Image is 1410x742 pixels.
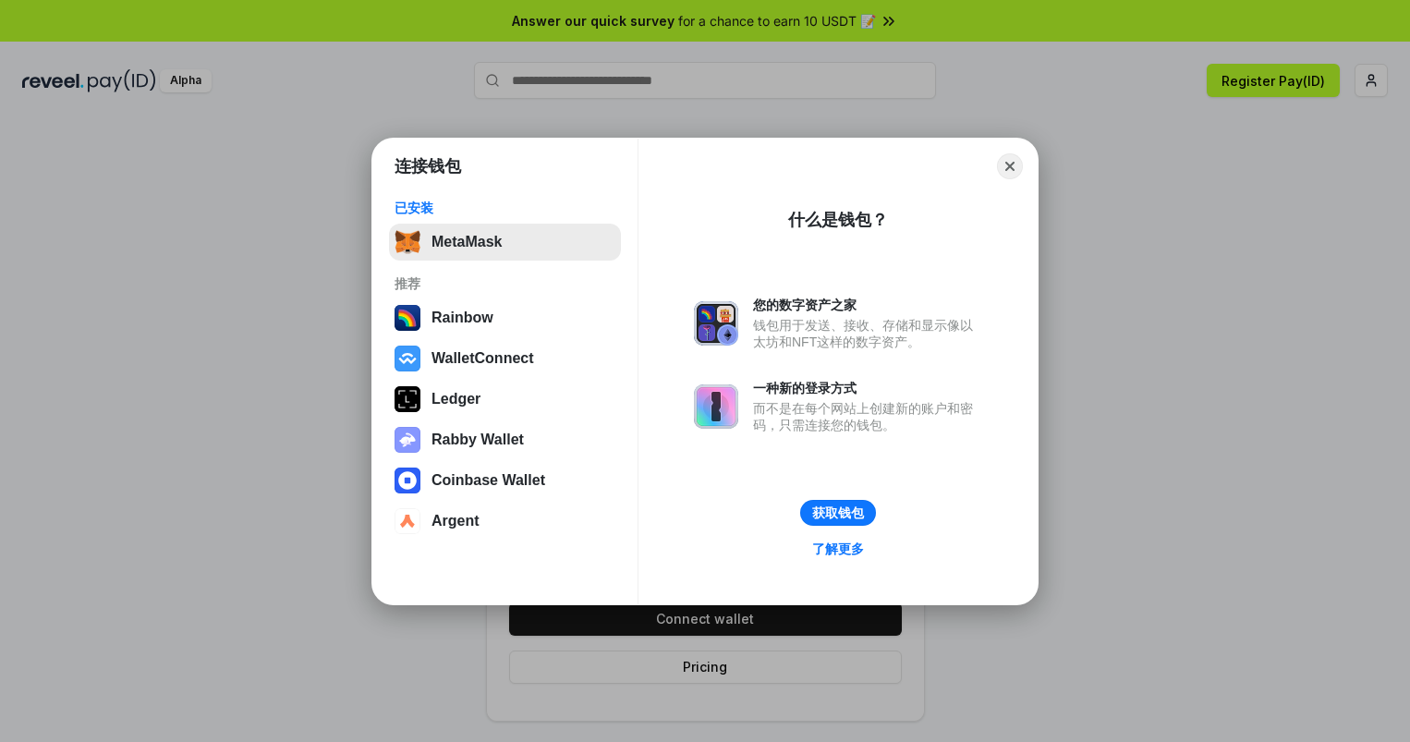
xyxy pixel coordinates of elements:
button: Rabby Wallet [389,421,621,458]
img: svg+xml,%3Csvg%20xmlns%3D%22http%3A%2F%2Fwww.w3.org%2F2000%2Fsvg%22%20fill%3D%22none%22%20viewBox... [694,384,738,429]
button: MetaMask [389,224,621,261]
button: Argent [389,503,621,540]
a: 了解更多 [801,537,875,561]
img: svg+xml,%3Csvg%20width%3D%22120%22%20height%3D%22120%22%20viewBox%3D%220%200%20120%20120%22%20fil... [395,305,420,331]
div: 什么是钱包？ [788,209,888,231]
img: svg+xml,%3Csvg%20width%3D%2228%22%20height%3D%2228%22%20viewBox%3D%220%200%2028%2028%22%20fill%3D... [395,346,420,371]
button: WalletConnect [389,340,621,377]
div: 钱包用于发送、接收、存储和显示像以太坊和NFT这样的数字资产。 [753,317,982,350]
div: WalletConnect [432,350,534,367]
div: 一种新的登录方式 [753,380,982,396]
button: Close [997,153,1023,179]
button: Ledger [389,381,621,418]
img: svg+xml,%3Csvg%20xmlns%3D%22http%3A%2F%2Fwww.w3.org%2F2000%2Fsvg%22%20fill%3D%22none%22%20viewBox... [694,301,738,346]
div: 了解更多 [812,541,864,557]
img: svg+xml,%3Csvg%20xmlns%3D%22http%3A%2F%2Fwww.w3.org%2F2000%2Fsvg%22%20fill%3D%22none%22%20viewBox... [395,427,420,453]
div: 已安装 [395,200,615,216]
button: Rainbow [389,299,621,336]
img: svg+xml,%3Csvg%20width%3D%2228%22%20height%3D%2228%22%20viewBox%3D%220%200%2028%2028%22%20fill%3D... [395,468,420,493]
div: MetaMask [432,234,502,250]
div: 您的数字资产之家 [753,297,982,313]
div: 获取钱包 [812,505,864,521]
button: Coinbase Wallet [389,462,621,499]
div: Argent [432,513,480,529]
div: Rainbow [432,310,493,326]
h1: 连接钱包 [395,155,461,177]
div: Coinbase Wallet [432,472,545,489]
div: Ledger [432,391,480,407]
div: Rabby Wallet [432,432,524,448]
img: svg+xml,%3Csvg%20width%3D%2228%22%20height%3D%2228%22%20viewBox%3D%220%200%2028%2028%22%20fill%3D... [395,508,420,534]
button: 获取钱包 [800,500,876,526]
img: svg+xml,%3Csvg%20xmlns%3D%22http%3A%2F%2Fwww.w3.org%2F2000%2Fsvg%22%20width%3D%2228%22%20height%3... [395,386,420,412]
div: 推荐 [395,275,615,292]
img: svg+xml,%3Csvg%20fill%3D%22none%22%20height%3D%2233%22%20viewBox%3D%220%200%2035%2033%22%20width%... [395,229,420,255]
div: 而不是在每个网站上创建新的账户和密码，只需连接您的钱包。 [753,400,982,433]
